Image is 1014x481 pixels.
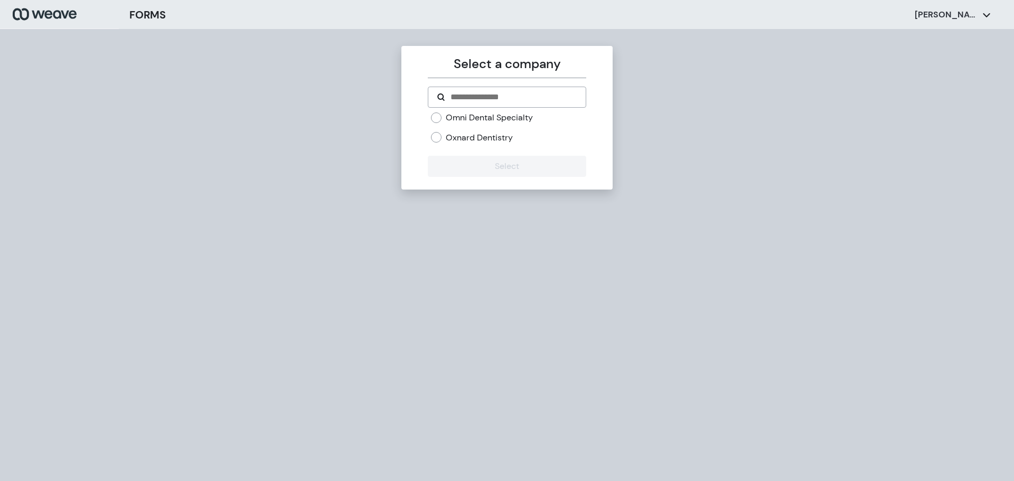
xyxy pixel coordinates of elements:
[129,7,166,23] h3: FORMS
[428,54,586,73] p: Select a company
[446,132,513,144] label: Oxnard Dentistry
[428,156,586,177] button: Select
[449,91,577,103] input: Search
[915,9,978,21] p: [PERSON_NAME]
[446,112,533,124] label: Omni Dental Specialty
